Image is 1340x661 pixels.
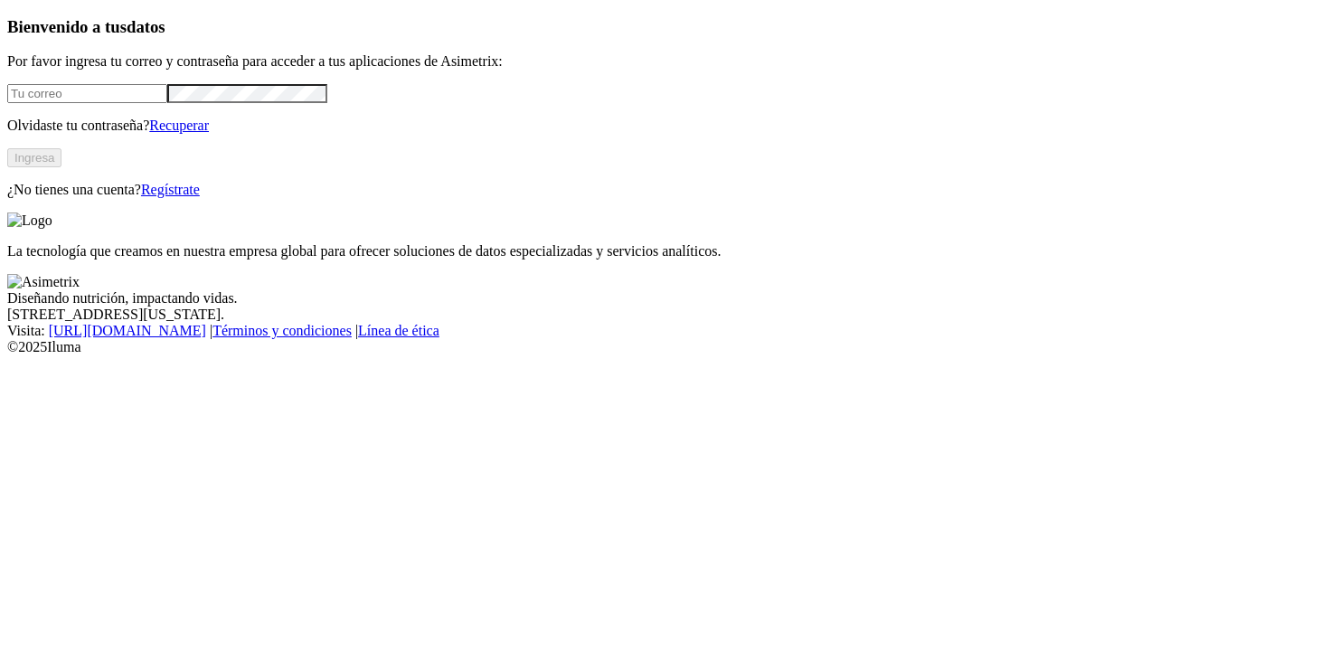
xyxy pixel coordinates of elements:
[7,17,1333,37] h3: Bienvenido a tus
[141,182,200,197] a: Regístrate
[358,323,439,338] a: Línea de ética
[212,323,352,338] a: Términos y condiciones
[7,212,52,229] img: Logo
[7,290,1333,307] div: Diseñando nutrición, impactando vidas.
[7,307,1333,323] div: [STREET_ADDRESS][US_STATE].
[149,118,209,133] a: Recuperar
[7,323,1333,339] div: Visita : | |
[7,339,1333,355] div: © 2025 Iluma
[7,182,1333,198] p: ¿No tienes una cuenta?
[7,243,1333,260] p: La tecnología que creamos en nuestra empresa global para ofrecer soluciones de datos especializad...
[7,53,1333,70] p: Por favor ingresa tu correo y contraseña para acceder a tus aplicaciones de Asimetrix:
[7,148,61,167] button: Ingresa
[49,323,206,338] a: [URL][DOMAIN_NAME]
[7,118,1333,134] p: Olvidaste tu contraseña?
[7,84,167,103] input: Tu correo
[7,274,80,290] img: Asimetrix
[127,17,165,36] span: datos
